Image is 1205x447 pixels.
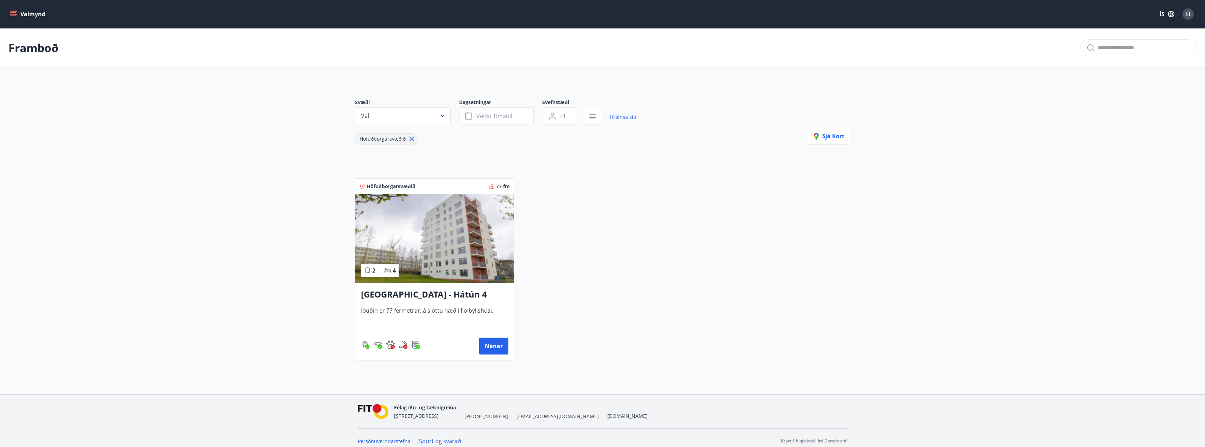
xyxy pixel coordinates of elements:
[355,194,514,283] img: Paella dish
[361,288,508,301] h3: [GEOGRAPHIC_DATA] - Hátún 4
[399,340,407,349] img: QNIUl6Cv9L9rHgMXwuzGLuiJOj7RKqxk9mBFPqjq.svg
[607,413,648,419] a: [DOMAIN_NAME]
[360,135,406,142] span: Höfuðborgarsvæðið
[542,99,584,107] span: Svefnstæði
[372,267,375,274] span: 2
[361,307,508,330] span: Íbúðin er 77 fermetrar, á sjöttu hæð í fjölbýlishúsi.
[8,8,48,20] button: menu
[399,340,407,349] div: Reykingar / Vape
[476,112,512,120] span: Veldu tímabil
[781,438,848,444] p: Keyrt á hugbúnaði frá Dorado ehf.
[361,112,369,120] span: Val
[361,340,369,349] img: ZXjrS3QKesehq6nQAPjaRuRTI364z8ohTALB4wBr.svg
[393,267,396,274] span: 4
[394,404,456,411] span: Félag iðn- og tæknigreina
[1156,8,1178,20] button: ÍS
[374,340,382,349] div: Þráðlaust net
[358,404,389,419] img: FPQVkF9lTnNbbaRSFyT17YYeljoOGk5m51IhT0bO.png
[610,109,636,125] a: Hreinsa síu
[516,413,599,420] span: [EMAIL_ADDRESS][DOMAIN_NAME]
[419,437,461,445] a: Spurt og svarað
[355,107,451,124] button: Val
[358,438,411,445] a: Persónuverndarstefna
[374,340,382,349] img: HJRyFFsYp6qjeUYhR4dAD8CaCEsnIFYZ05miwXoh.svg
[464,413,508,420] span: [PHONE_NUMBER]
[361,340,369,349] div: Gasgrill
[479,338,508,355] button: Nánar
[1180,6,1197,23] button: H
[8,40,58,56] p: Framboð
[814,132,844,140] span: Sjá kort
[459,107,534,125] button: Veldu tímabil
[394,413,439,419] span: [STREET_ADDRESS]
[367,183,416,190] span: Höfuðborgarsvæðið
[459,99,542,107] span: Dagsetningar
[412,340,420,349] div: Uppþvottavél
[559,112,566,120] span: +1
[542,107,575,125] button: +1
[355,133,418,145] div: Höfuðborgarsvæðið
[355,99,459,107] span: Svæði
[412,340,420,349] img: 7hj2GulIrg6h11dFIpsIzg8Ak2vZaScVwTihwv8g.svg
[496,183,510,190] span: 77 fm
[1186,10,1190,18] span: H
[808,128,850,145] button: Sjá kort
[386,340,395,349] img: pxcaIm5dSOV3FS4whs1soiYWTwFQvksT25a9J10C.svg
[386,340,395,349] div: Gæludýr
